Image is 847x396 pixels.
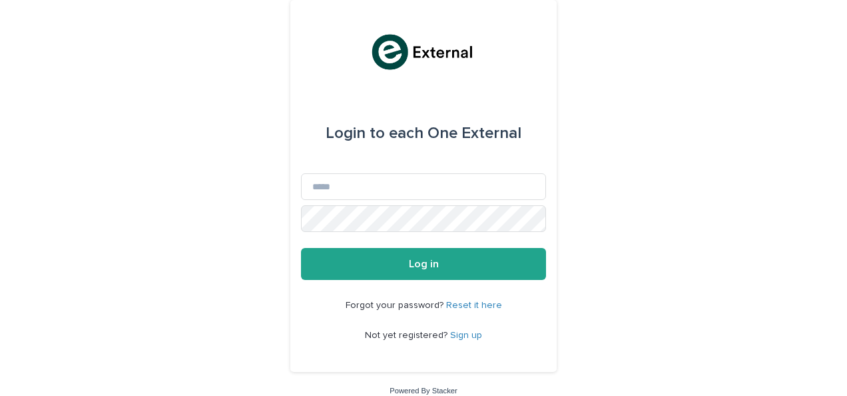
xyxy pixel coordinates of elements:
button: Log in [301,248,546,280]
a: Sign up [450,331,482,340]
img: bc51vvfgR2QLHU84CWIQ [368,32,478,72]
a: Reset it here [446,301,502,310]
span: Forgot your password? [346,301,446,310]
span: Not yet registered? [365,331,450,340]
a: Powered By Stacker [390,387,457,395]
span: Login to [326,125,385,141]
div: each One External [326,115,521,152]
span: Log in [409,259,439,269]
